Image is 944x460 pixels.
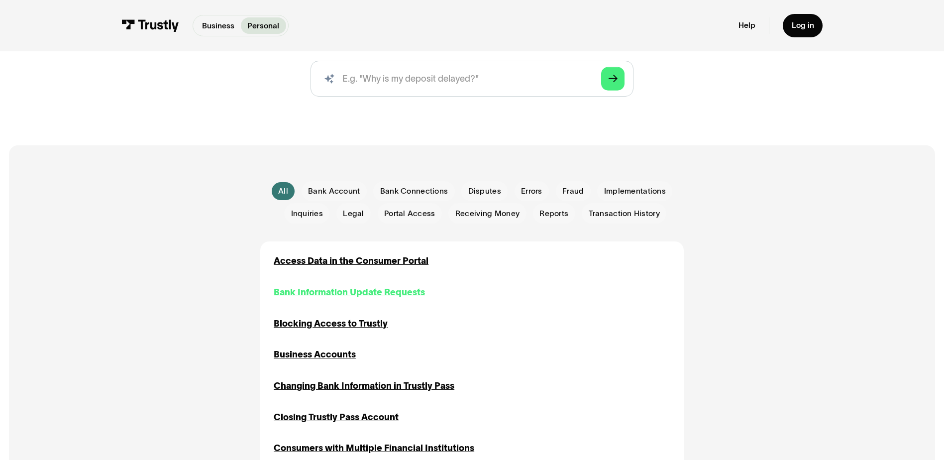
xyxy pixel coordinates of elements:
[202,20,234,32] p: Business
[195,17,241,33] a: Business
[521,186,542,197] span: Errors
[291,208,323,219] span: Inquiries
[247,20,279,32] p: Personal
[562,186,584,197] span: Fraud
[311,61,633,97] form: Search
[783,14,823,37] a: Log in
[455,208,520,219] span: Receiving Money
[343,208,364,219] span: Legal
[384,208,435,219] span: Portal Access
[274,254,428,268] a: Access Data in the Consumer Portal
[274,286,425,299] a: Bank Information Update Requests
[274,317,388,331] a: Blocking Access to Trustly
[539,208,568,219] span: Reports
[308,186,360,197] span: Bank Account
[278,186,288,197] div: All
[589,208,660,219] span: Transaction History
[468,186,501,197] span: Disputes
[380,186,448,197] span: Bank Connections
[604,186,666,197] span: Implementations
[260,181,683,224] form: Email Form
[738,20,755,30] a: Help
[274,411,399,424] a: Closing Trustly Pass Account
[274,379,454,393] a: Changing Bank Information in Trustly Pass
[792,20,814,30] div: Log in
[311,61,633,97] input: search
[272,182,295,200] a: All
[241,17,286,33] a: Personal
[274,348,356,361] a: Business Accounts
[274,442,474,455] a: Consumers with Multiple Financial Institutions
[121,19,179,32] img: Trustly Logo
